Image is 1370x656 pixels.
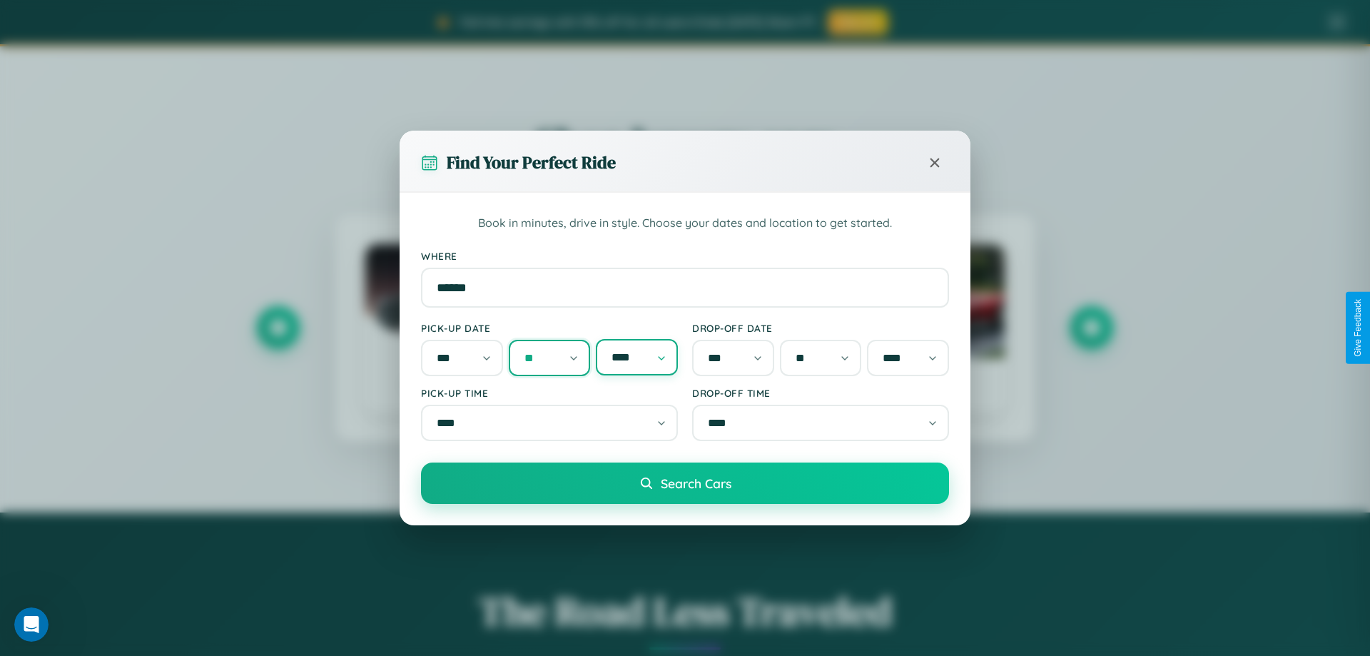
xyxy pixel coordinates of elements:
[692,322,949,334] label: Drop-off Date
[421,322,678,334] label: Pick-up Date
[421,250,949,262] label: Where
[447,151,616,174] h3: Find Your Perfect Ride
[661,475,731,491] span: Search Cars
[421,214,949,233] p: Book in minutes, drive in style. Choose your dates and location to get started.
[692,387,949,399] label: Drop-off Time
[421,387,678,399] label: Pick-up Time
[421,463,949,504] button: Search Cars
